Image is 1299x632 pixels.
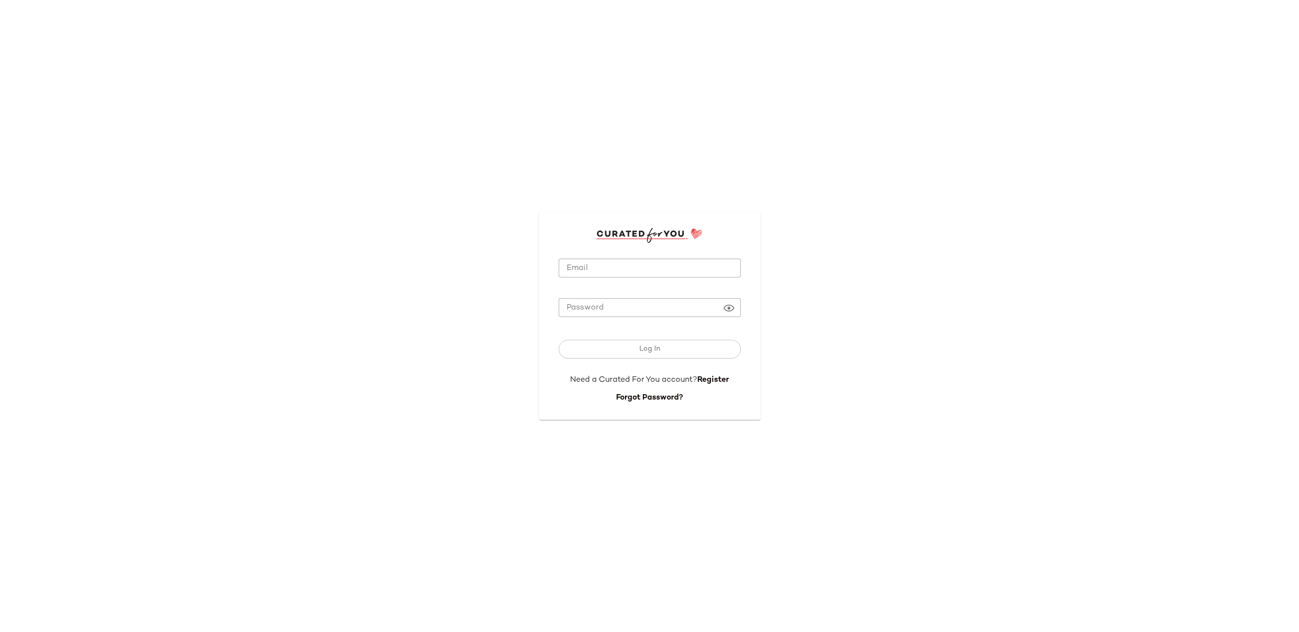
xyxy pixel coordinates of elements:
span: Need a Curated For You account? [570,376,697,384]
button: Log In [559,340,741,359]
span: Log In [639,345,660,353]
a: Register [697,376,729,384]
img: cfy_login_logo.DGdB1djN.svg [596,228,703,243]
a: Forgot Password? [616,394,683,402]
